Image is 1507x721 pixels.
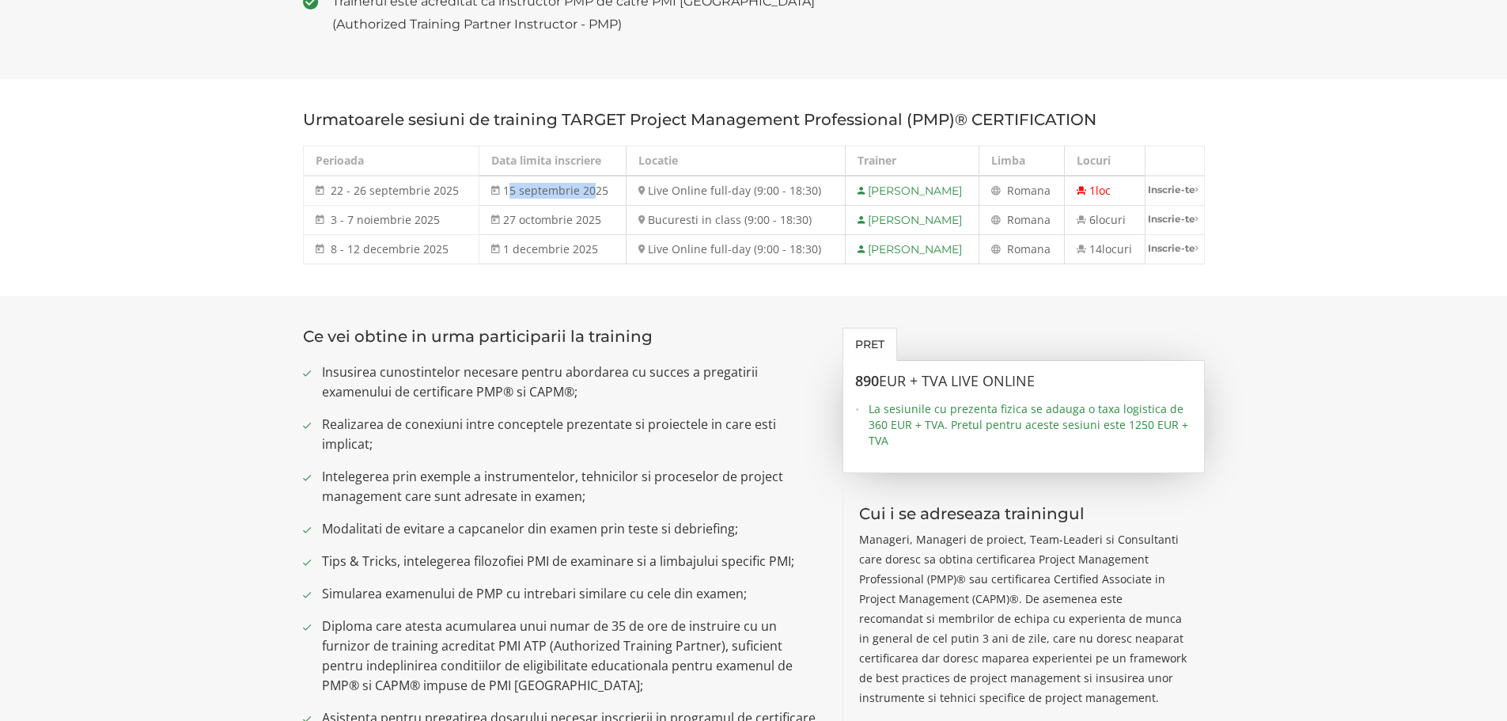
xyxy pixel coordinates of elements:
[1064,206,1145,235] td: 6
[479,235,627,264] td: 1 decembrie 2025
[846,206,979,235] td: [PERSON_NAME]
[1145,235,1204,261] a: Inscrie-te
[479,176,627,206] td: 15 septembrie 2025
[1020,241,1051,256] span: mana
[303,328,820,345] h3: Ce vei obtine in urma participarii la training
[1020,183,1051,198] span: mana
[322,617,820,696] span: Diploma care atesta acumularea unui numar de 35 de ore de instruire cu un furnizor de training ac...
[479,146,627,176] th: Data limita inscriere
[1007,183,1020,198] span: Ro
[303,111,1205,128] h3: Urmatoarele sesiuni de training TARGET Project Management Professional (PMP)® CERTIFICATION
[627,176,846,206] td: Live Online full-day (9:00 - 18:30)
[1007,241,1020,256] span: Ro
[322,362,820,402] span: Insusirea cunostintelor necesare pentru abordarea cu succes a pregatirii examenului de certificar...
[846,146,979,176] th: Trainer
[869,401,1192,449] span: La sesiunile cu prezenta fizica se adauga o taxa logistica de 360 EUR + TVA. Pretul pentru aceste...
[842,328,897,361] a: Pret
[879,371,1035,390] span: EUR + TVA LIVE ONLINE
[1096,183,1111,198] span: loc
[846,235,979,264] td: [PERSON_NAME]
[331,212,440,227] span: 3 - 7 noiembrie 2025
[1145,206,1204,232] a: Inscrie-te
[331,241,449,256] span: 8 - 12 decembrie 2025
[1096,212,1126,227] span: locuri
[1064,146,1145,176] th: Locuri
[859,529,1189,708] p: Manageri, Manageri de proiect, Team-Leaderi si Consultanti care doresc sa obtina certificarea Pro...
[303,146,479,176] th: Perioada
[846,176,979,206] td: [PERSON_NAME]
[627,146,846,176] th: Locatie
[1007,212,1020,227] span: Ro
[979,146,1064,176] th: Limba
[322,552,820,571] span: Tips & Tricks, intelegerea filozofiei PMI de examinare si a limbajului specific PMI;
[855,374,1192,389] h3: 890
[1064,235,1145,264] td: 14
[1020,212,1051,227] span: mana
[1064,176,1145,206] td: 1
[479,206,627,235] td: 27 octombrie 2025
[322,415,820,454] span: Realizarea de conexiuni intre conceptele prezentate si proiectele in care esti implicat;
[627,235,846,264] td: Live Online full-day (9:00 - 18:30)
[322,467,820,507] span: Intelegerea prin exemple a instrumentelor, tehnicilor si proceselor de project management care su...
[331,183,459,198] span: 22 - 26 septembrie 2025
[627,206,846,235] td: Bucuresti in class (9:00 - 18:30)
[322,584,820,604] span: Simularea examenului de PMP cu intrebari similare cu cele din examen;
[1102,241,1132,256] span: locuri
[1145,176,1204,203] a: Inscrie-te
[859,505,1189,522] h3: Cui i se adreseaza trainingul
[322,519,820,539] span: Modalitati de evitare a capcanelor din examen prin teste si debriefing;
